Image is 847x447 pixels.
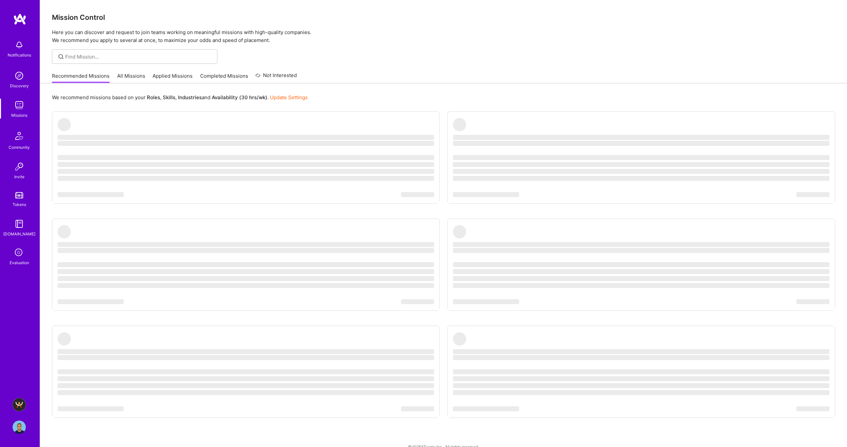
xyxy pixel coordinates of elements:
[65,53,212,60] input: Find Mission...
[13,247,25,259] i: icon SelectionTeam
[10,82,29,89] div: Discovery
[147,94,160,101] b: Roles
[13,201,26,208] div: Tokens
[52,72,110,83] a: Recommended Missions
[11,128,27,144] img: Community
[153,72,193,83] a: Applied Missions
[13,160,26,173] img: Invite
[57,53,65,61] i: icon SearchGrey
[200,72,248,83] a: Completed Missions
[117,72,145,83] a: All Missions
[52,13,835,21] h3: Mission Control
[212,94,267,101] b: Availability (30 hrs/wk)
[8,52,31,59] div: Notifications
[11,112,27,119] div: Missions
[9,144,30,151] div: Community
[52,28,835,44] p: Here you can discover and request to join teams working on meaningful missions with high-quality ...
[255,71,297,83] a: Not Interested
[13,217,26,230] img: guide book
[163,94,175,101] b: Skills
[178,94,202,101] b: Industries
[270,94,308,101] a: Update Settings
[52,94,308,101] p: We recommend missions based on your , , and .
[13,398,26,411] img: A.Team - Grow A.Team's Community & Demand
[11,398,27,411] a: A.Team - Grow A.Team's Community & Demand
[13,99,26,112] img: teamwork
[13,69,26,82] img: discovery
[13,13,26,25] img: logo
[3,230,35,237] div: [DOMAIN_NAME]
[14,173,24,180] div: Invite
[15,192,23,198] img: tokens
[13,38,26,52] img: bell
[11,421,27,434] a: User Avatar
[10,259,29,266] div: Evaluation
[13,421,26,434] img: User Avatar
